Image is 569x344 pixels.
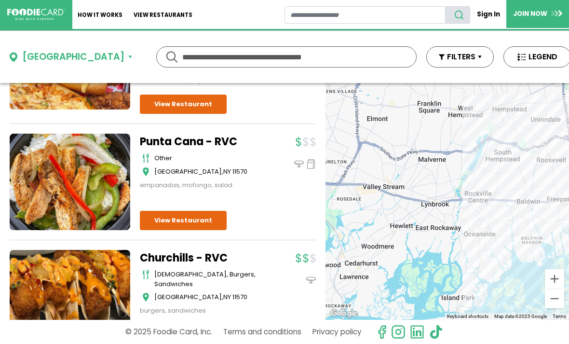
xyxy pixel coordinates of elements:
[312,323,362,340] a: Privacy policy
[140,134,260,150] a: Punta Cana - RVC
[154,167,260,177] div: ,
[154,292,222,302] span: [GEOGRAPHIC_DATA]
[154,167,222,176] span: [GEOGRAPHIC_DATA]
[375,325,389,339] svg: check us out on facebook
[328,307,360,320] img: Google
[294,159,304,169] img: dinein_icon.svg
[426,46,494,68] button: FILTERS
[470,6,506,23] a: Sign In
[223,292,231,302] span: NY
[284,6,446,24] input: restaurant search
[410,325,424,339] img: linkedin.svg
[545,289,564,308] button: Zoom out
[142,153,149,163] img: cutlery_icon.svg
[223,323,301,340] a: Terms and conditions
[22,50,124,64] div: [GEOGRAPHIC_DATA]
[232,292,247,302] span: 11570
[140,250,260,266] a: Churchills - RVC
[154,292,260,302] div: ,
[10,50,132,64] button: [GEOGRAPHIC_DATA]
[140,211,227,230] a: View Restaurant
[140,180,260,190] div: empanadas, mofongo, salad
[545,269,564,289] button: Zoom in
[223,167,231,176] span: NY
[445,6,470,24] button: search
[125,323,212,340] p: © 2025 Foodie Card, Inc.
[142,270,149,279] img: cutlery_icon.svg
[306,275,316,285] img: dinein_icon.svg
[429,325,443,339] img: tiktok.svg
[447,313,488,320] button: Keyboard shortcuts
[140,95,227,114] a: View Restaurant
[232,167,247,176] span: 11570
[7,9,65,20] img: FoodieCard; Eat, Drink, Save, Donate
[140,306,260,316] div: burgers, sandwiches
[154,153,260,163] div: other
[142,167,149,177] img: map_icon.svg
[142,292,149,302] img: map_icon.svg
[494,314,547,319] span: Map data ©2025 Google
[328,307,360,320] a: Open this area in Google Maps (opens a new window)
[306,159,316,169] img: pickup_icon.svg
[154,270,260,289] div: [DEMOGRAPHIC_DATA], burgers, sandwiches
[553,314,566,319] a: Terms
